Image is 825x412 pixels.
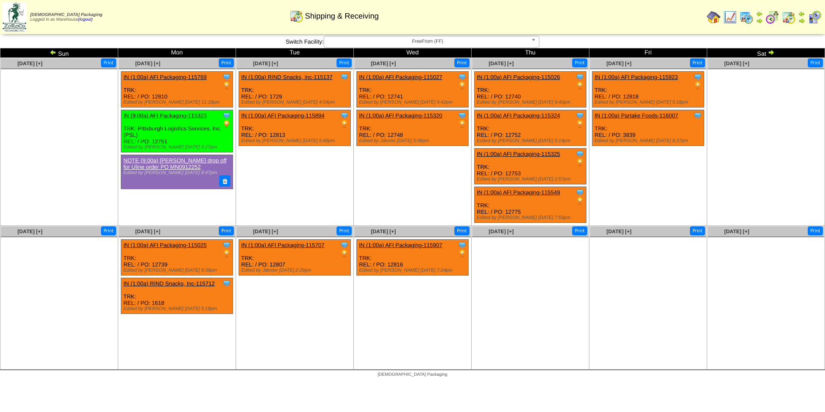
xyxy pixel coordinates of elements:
span: [DATE] [+] [724,60,749,67]
img: Tooltip [222,279,231,288]
img: PO [458,249,466,258]
img: PO [458,120,466,128]
a: IN (1:00a) AFI Packaging-115027 [359,74,442,80]
button: Print [808,226,823,235]
a: IN (1:00a) AFI Packaging-115907 [359,242,442,248]
button: Print [454,58,469,67]
a: IN (1:00a) AFI Packaging-115894 [241,112,324,119]
img: Tooltip [340,241,349,249]
img: Tooltip [340,111,349,120]
img: line_graph.gif [723,10,737,24]
img: Tooltip [458,241,466,249]
img: PO [222,120,231,128]
img: PO [222,249,231,258]
a: IN (1:00a) Partake Foods-116007 [595,112,678,119]
div: TRK: REL: / PO: 12753 [475,149,586,184]
a: [DATE] [+] [724,228,749,235]
img: PO [340,120,349,128]
div: Edited by [PERSON_NAME] [DATE] 2:57pm [477,177,586,182]
img: PO [693,81,702,90]
button: Print [572,58,587,67]
td: Tue [236,48,354,58]
div: Edited by [PERSON_NAME] [DATE] 11:18pm [123,100,233,105]
img: Tooltip [576,188,584,196]
a: [DATE] [+] [253,228,278,235]
div: TRK: REL: / PO: 12810 [121,72,233,108]
span: [DEMOGRAPHIC_DATA] Packaging [30,13,102,17]
span: [DATE] [+] [17,228,42,235]
button: Print [219,226,234,235]
div: TRK: REL: / PO: 12813 [239,110,351,146]
span: FreeFrom (FF) [327,36,528,47]
img: Tooltip [693,73,702,81]
img: Tooltip [576,111,584,120]
button: Print [101,226,116,235]
div: TRK: REL: / PO: 12816 [357,240,469,276]
td: Wed [354,48,472,58]
button: Print [690,58,705,67]
div: Edited by [PERSON_NAME] [DATE] 9:39pm [123,268,233,273]
img: calendarinout.gif [782,10,796,24]
img: calendarblend.gif [765,10,779,24]
td: Sat [707,48,825,58]
a: [DATE] [+] [488,228,513,235]
a: [DATE] [+] [371,60,396,67]
button: Print [337,226,352,235]
span: [DATE] [+] [371,228,396,235]
a: IN (1:00a) AFI Packaging-115549 [477,189,560,196]
span: [DEMOGRAPHIC_DATA] Packaging [378,372,447,377]
div: Edited by [PERSON_NAME] [DATE] 5:18pm [595,100,704,105]
img: home.gif [707,10,721,24]
a: IN (1:00a) AFI Packaging-115324 [477,112,560,119]
img: PO [340,249,349,258]
span: [DATE] [+] [253,60,278,67]
a: [DATE] [+] [135,228,160,235]
div: Edited by [PERSON_NAME] [DATE] 7:24pm [359,268,468,273]
span: Shipping & Receiving [305,12,379,21]
a: IN (1:00a) AFI Packaging-115707 [241,242,324,248]
button: Print [808,58,823,67]
div: TRK: REL: / PO: 12807 [239,240,351,276]
a: IN (1:00a) AFI Packaging-115769 [123,74,207,80]
span: Logged in as Warehouse [30,13,102,22]
img: Tooltip [222,111,231,120]
a: IN (1:00a) AFI Packaging-115026 [477,74,560,80]
div: TRK: Pittsburgh Logistics Services, Inc. (PSL) REL: / PO: 12751 [121,110,233,152]
div: TRK: REL: / PO: 12741 [357,72,469,108]
img: Tooltip [576,73,584,81]
img: PO [458,81,466,90]
img: calendarprod.gif [740,10,753,24]
img: arrowright.gif [768,49,775,56]
a: IN (1:00a) AFI Packaging-115325 [477,151,560,157]
img: arrowright.gif [798,17,805,24]
div: TRK: REL: / PO: 12748 [357,110,469,146]
img: arrowleft.gif [756,10,763,17]
div: TRK: REL: / PO: 3839 [592,110,704,146]
div: TRK: REL: / PO: 12739 [121,240,233,276]
a: [DATE] [+] [17,60,42,67]
td: Sun [0,48,118,58]
button: Print [219,58,234,67]
img: PO [576,120,584,128]
img: arrowleft.gif [798,10,805,17]
img: zoroco-logo-small.webp [3,3,26,32]
a: (logout) [78,17,93,22]
div: Edited by [PERSON_NAME] [DATE] 5:14pm [477,138,586,143]
div: Edited by [PERSON_NAME] [DATE] 5:45pm [241,138,350,143]
img: Tooltip [576,149,584,158]
div: Edited by Jdexter [DATE] 5:06pm [359,138,468,143]
a: IN (1:00a) RIND Snacks, Inc-115137 [241,74,333,80]
span: [DATE] [+] [606,60,631,67]
img: PO [576,81,584,90]
img: PO [576,158,584,167]
div: TRK: REL: / PO: 1729 [239,72,351,108]
a: [DATE] [+] [606,228,631,235]
span: [DATE] [+] [135,60,160,67]
a: IN (1:00a) AFI Packaging-115923 [595,74,678,80]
